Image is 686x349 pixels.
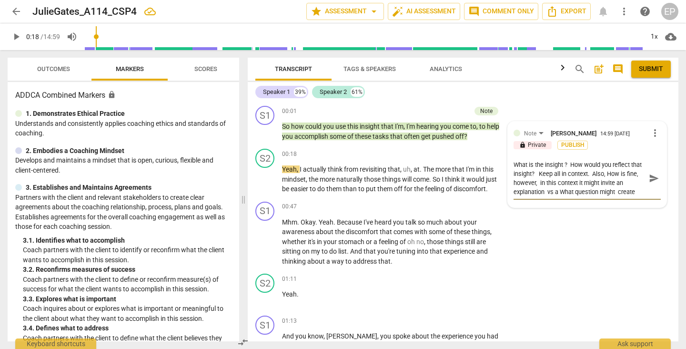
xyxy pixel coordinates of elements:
span: star [311,6,322,17]
span: So [433,175,442,183]
span: Comment only [468,6,534,17]
span: easier [291,185,310,193]
span: you [323,123,335,130]
span: 01:11 [282,275,297,283]
span: those [364,175,382,183]
span: that [452,165,466,173]
span: address [353,257,378,265]
button: Send [647,172,661,185]
p: Coach partners with the client to define or reconfirm measure(s) of success for what the client w... [23,275,232,294]
span: of [446,185,454,193]
span: Assessment is enabled for this document. The competency model is locked and follows the assessmen... [108,91,116,99]
span: things [445,238,465,246]
span: Tags & Speakers [343,65,396,72]
span: that [378,257,391,265]
span: play_arrow [10,31,22,42]
div: Note [524,129,536,138]
span: . [347,247,350,255]
span: , [411,165,414,173]
span: the [309,175,320,183]
p: Coach inquires about or explores what is important or meaningful to the client about what they wa... [23,304,232,323]
span: comment [468,6,480,17]
span: put [366,185,377,193]
span: that [363,247,377,255]
button: Play [8,28,25,45]
span: , [297,165,300,173]
div: Change speaker [255,274,274,293]
span: you [295,332,308,340]
span: Okay [301,218,315,226]
div: 3. 1. Identifies what to accomplish [23,236,232,246]
button: Search [572,62,587,77]
span: experience [444,247,476,255]
span: come [413,175,429,183]
textarea: What is the insight ? How would you reflect that insight? Keep all in context. Also, How is fine,... [514,160,646,196]
span: stomach [338,238,366,246]
span: those [427,238,445,246]
span: comes [393,228,414,236]
span: your [464,218,477,226]
span: this [347,123,360,130]
div: Change speaker [255,149,274,168]
span: I [300,165,303,173]
span: Markers [116,65,144,72]
span: to [358,185,366,193]
span: . [486,185,488,193]
span: feeling [425,185,446,193]
span: things [382,175,402,183]
span: more [435,165,452,173]
span: to [470,123,476,130]
span: things [472,228,490,236]
span: and [476,247,488,255]
span: feeling [379,238,400,246]
span: in [476,165,483,173]
span: of [347,133,355,140]
div: Change speaker [255,202,274,221]
span: . [429,175,433,183]
h2: JulieGates_A114_CSP4 [32,6,137,18]
span: you [380,332,393,340]
span: / 14:59 [40,33,60,41]
button: Add summary [591,62,606,77]
span: of [446,228,454,236]
button: EP [661,3,678,20]
span: 00:47 [282,203,297,211]
span: just [486,175,497,183]
p: Coach partners with the client to identify or reconfirm what the client wants to accomplish in th... [23,245,232,265]
span: the [431,332,442,340]
span: auto_fix_high [392,6,404,17]
span: experience [442,332,474,340]
span: Mhm [282,218,297,226]
button: AI Assessment [388,3,460,20]
span: about [412,332,431,340]
a: Help [636,3,654,20]
span: these [454,228,472,236]
div: 14:59 [DATE] [600,131,630,137]
span: that [388,165,400,173]
span: help [487,123,499,130]
span: more_vert [649,127,661,139]
span: you [393,218,405,226]
span: how [291,123,305,130]
span: are [476,238,486,246]
span: Because [337,218,363,226]
div: Speaker 1 [263,87,290,97]
span: heard [374,218,393,226]
span: Outcomes [37,65,70,72]
div: 3. 4. Defines what to address [23,323,232,333]
div: Change speaker [255,106,274,125]
div: Change speaker [255,316,274,335]
span: a [326,257,332,265]
span: think [445,175,461,183]
span: way [332,257,345,265]
span: . [391,257,393,265]
span: come [453,123,470,130]
span: or [366,238,373,246]
span: with [414,228,429,236]
span: spoke [393,332,412,340]
span: hearing [416,123,440,130]
span: Filler word [416,238,424,246]
span: , [306,175,309,183]
span: the [335,228,346,236]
